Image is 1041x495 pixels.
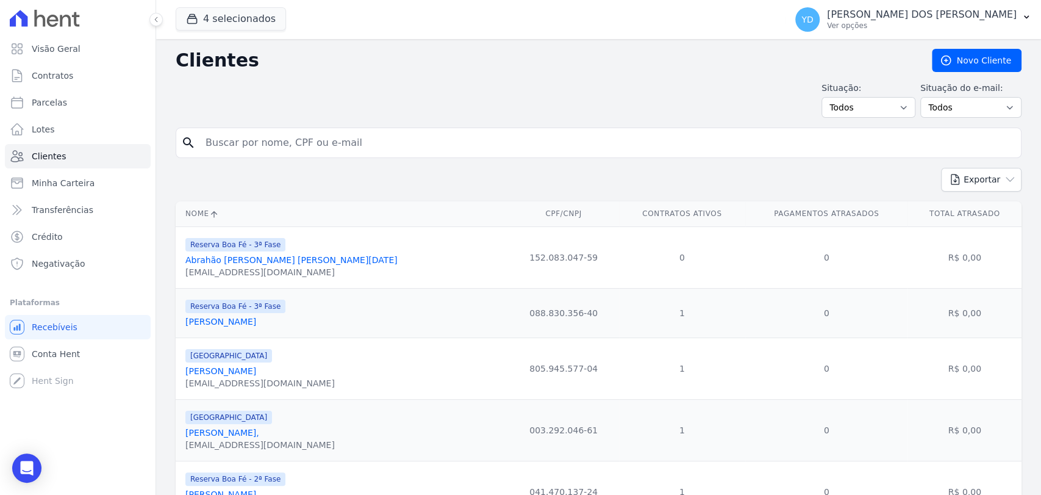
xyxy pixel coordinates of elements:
[509,201,619,226] th: CPF/CNPJ
[745,201,907,226] th: Pagamentos Atrasados
[801,15,813,24] span: YD
[5,198,151,222] a: Transferências
[32,231,63,243] span: Crédito
[5,342,151,366] a: Conta Hent
[12,453,41,483] div: Open Intercom Messenger
[185,377,335,389] div: [EMAIL_ADDRESS][DOMAIN_NAME]
[907,288,1021,338] td: R$ 0,00
[176,49,912,71] h2: Clientes
[619,338,745,399] td: 1
[176,7,286,31] button: 4 selecionados
[185,439,335,451] div: [EMAIL_ADDRESS][DOMAIN_NAME]
[5,315,151,339] a: Recebíveis
[185,349,272,363] span: [GEOGRAPHIC_DATA]
[619,226,745,288] td: 0
[185,428,259,438] a: [PERSON_NAME],
[176,201,509,226] th: Nome
[509,338,619,399] td: 805.945.577-04
[185,266,398,278] div: [EMAIL_ADDRESS][DOMAIN_NAME]
[821,82,915,95] label: Situação:
[5,144,151,168] a: Clientes
[907,201,1021,226] th: Total Atrasado
[32,123,55,135] span: Lotes
[509,226,619,288] td: 152.083.047-59
[745,399,907,461] td: 0
[941,168,1021,192] button: Exportar
[181,135,196,150] i: search
[185,317,256,327] a: [PERSON_NAME]
[32,348,80,360] span: Conta Hent
[32,177,95,189] span: Minha Carteira
[32,321,77,333] span: Recebíveis
[5,225,151,249] a: Crédito
[827,9,1017,21] p: [PERSON_NAME] DOS [PERSON_NAME]
[185,238,285,251] span: Reserva Boa Fé - 3ª Fase
[185,255,398,265] a: Abrahão [PERSON_NAME] [PERSON_NAME][DATE]
[32,204,93,216] span: Transferências
[32,150,66,162] span: Clientes
[907,399,1021,461] td: R$ 0,00
[5,37,151,61] a: Visão Geral
[185,366,256,376] a: [PERSON_NAME]
[32,43,80,55] span: Visão Geral
[745,338,907,399] td: 0
[5,171,151,195] a: Minha Carteira
[920,82,1021,95] label: Situação do e-mail:
[745,226,907,288] td: 0
[932,49,1021,72] a: Novo Cliente
[32,96,67,109] span: Parcelas
[5,63,151,88] a: Contratos
[509,288,619,338] td: 088.830.356-40
[907,226,1021,288] td: R$ 0,00
[619,288,745,338] td: 1
[198,131,1016,155] input: Buscar por nome, CPF ou e-mail
[907,338,1021,399] td: R$ 0,00
[10,295,146,310] div: Plataformas
[509,399,619,461] td: 003.292.046-61
[32,70,73,82] span: Contratos
[5,90,151,115] a: Parcelas
[619,201,745,226] th: Contratos Ativos
[185,472,285,486] span: Reserva Boa Fé - 2ª Fase
[185,300,285,313] span: Reserva Boa Fé - 3ª Fase
[619,399,745,461] td: 1
[785,2,1041,37] button: YD [PERSON_NAME] DOS [PERSON_NAME] Ver opções
[745,288,907,338] td: 0
[185,411,272,424] span: [GEOGRAPHIC_DATA]
[5,117,151,142] a: Lotes
[32,258,85,270] span: Negativação
[5,251,151,276] a: Negativação
[827,21,1017,31] p: Ver opções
